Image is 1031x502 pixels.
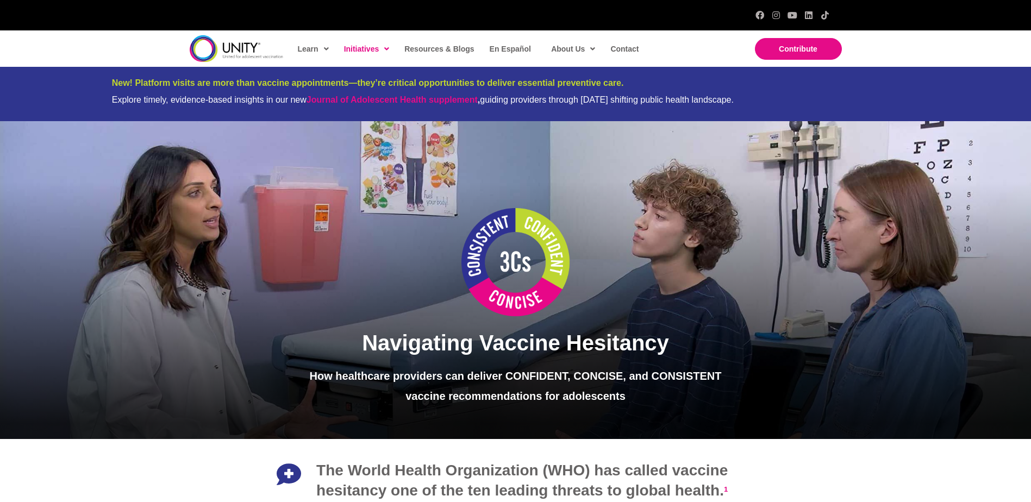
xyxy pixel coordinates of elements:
[755,11,764,20] a: Facebook
[344,41,390,57] span: Initiatives
[307,95,480,104] strong: ,
[724,485,728,493] sup: 1
[821,11,829,20] a: TikTok
[484,36,535,61] a: En Español
[546,36,599,61] a: About Us
[461,208,570,317] img: 3Cs Logo white center
[551,41,595,57] span: About Us
[307,95,478,104] a: Journal of Adolescent Health supplement
[291,366,740,406] p: How healthcare providers can deliver CONFIDENT, CONCISE, and CONSISTENT vaccine recommendations f...
[316,462,728,498] span: The World Health Organization (WHO) has called vaccine hesitancy one of the ten leading threats t...
[190,35,283,62] img: unity-logo-dark
[490,45,531,53] span: En Español
[724,482,728,499] a: 1
[298,41,329,57] span: Learn
[399,36,478,61] a: Resources & Blogs
[772,11,780,20] a: Instagram
[779,45,817,53] span: Contribute
[112,95,920,105] div: Explore timely, evidence-based insights in our new guiding providers through [DATE] shifting publ...
[610,45,639,53] span: Contact
[804,11,813,20] a: LinkedIn
[605,36,643,61] a: Contact
[788,11,797,20] a: YouTube
[112,78,624,87] span: New! Platform visits are more than vaccine appointments—they’re critical opportunities to deliver...
[755,38,842,60] a: Contribute
[404,45,474,53] span: Resources & Blogs
[362,331,669,355] span: Navigating Vaccine Hesitancy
